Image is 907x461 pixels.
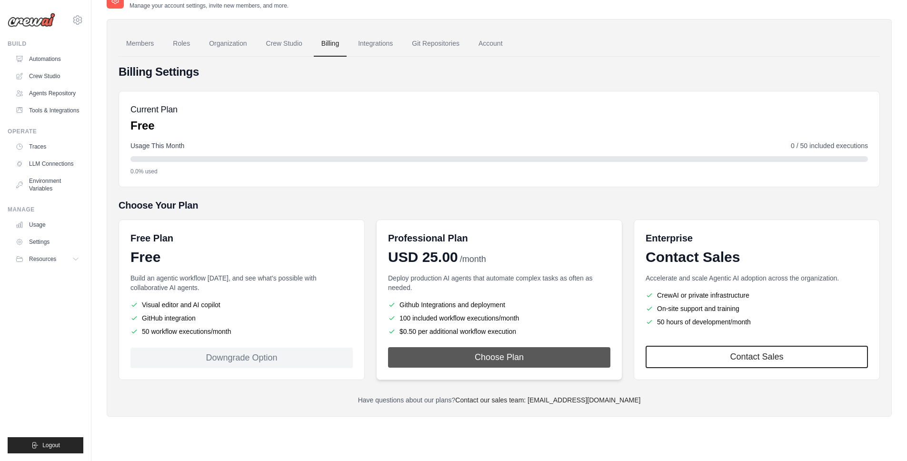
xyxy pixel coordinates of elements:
li: 100 included workflow executions/month [388,313,610,323]
span: Resources [29,255,56,263]
li: 50 workflow executions/month [130,327,353,336]
a: Usage [11,217,83,232]
a: Roles [165,31,198,57]
a: Environment Variables [11,173,83,196]
li: $0.50 per additional workflow execution [388,327,610,336]
div: Contact Sales [646,249,868,266]
p: Have questions about our plans? [119,395,880,405]
h5: Choose Your Plan [119,199,880,212]
a: Contact our sales team: [EMAIL_ADDRESS][DOMAIN_NAME] [455,396,640,404]
div: Build [8,40,83,48]
a: Git Repositories [404,31,467,57]
button: Logout [8,437,83,453]
a: Agents Repository [11,86,83,101]
a: Tools & Integrations [11,103,83,118]
a: Automations [11,51,83,67]
div: Downgrade Option [130,348,353,368]
span: USD 25.00 [388,249,458,266]
iframe: Chat Widget [859,415,907,461]
li: GitHub integration [130,313,353,323]
a: Contact Sales [646,346,868,368]
span: /month [460,253,486,266]
div: Manage [8,206,83,213]
h6: Free Plan [130,231,173,245]
h6: Professional Plan [388,231,468,245]
p: Build an agentic workflow [DATE], and see what's possible with collaborative AI agents. [130,273,353,292]
a: Billing [314,31,347,57]
a: Traces [11,139,83,154]
a: LLM Connections [11,156,83,171]
h5: Current Plan [130,103,178,116]
img: Logo [8,13,55,27]
span: Usage This Month [130,141,184,150]
li: Github Integrations and deployment [388,300,610,310]
h4: Billing Settings [119,64,880,80]
li: 50 hours of development/month [646,317,868,327]
a: Account [471,31,510,57]
h6: Enterprise [646,231,868,245]
p: Manage your account settings, invite new members, and more. [130,2,289,10]
a: Settings [11,234,83,250]
li: On-site support and training [646,304,868,313]
li: CrewAI or private infrastructure [646,291,868,300]
div: Free [130,249,353,266]
div: Operate [8,128,83,135]
span: Logout [42,441,60,449]
a: Organization [201,31,254,57]
a: Integrations [350,31,400,57]
p: Deploy production AI agents that automate complex tasks as often as needed. [388,273,610,292]
button: Choose Plan [388,347,610,368]
span: 0.0% used [130,168,158,175]
a: Crew Studio [259,31,310,57]
a: Crew Studio [11,69,83,84]
p: Free [130,118,178,133]
p: Accelerate and scale Agentic AI adoption across the organization. [646,273,868,283]
button: Resources [11,251,83,267]
li: Visual editor and AI copilot [130,300,353,310]
span: 0 / 50 included executions [791,141,868,150]
a: Members [119,31,161,57]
